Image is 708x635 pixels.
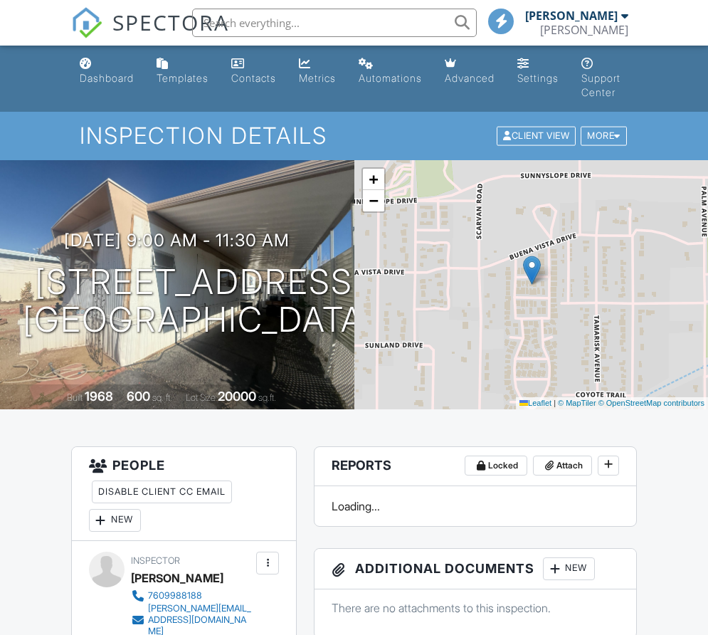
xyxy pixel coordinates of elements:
[152,392,172,403] span: sq. ft.
[23,263,376,339] h1: [STREET_ADDRESS] [GEOGRAPHIC_DATA]
[369,170,378,188] span: +
[581,127,627,146] div: More
[299,72,336,84] div: Metrics
[151,51,214,92] a: Templates
[72,447,297,541] h3: People
[80,123,628,148] h1: Inspection Details
[148,590,202,602] div: 7609988188
[369,191,378,209] span: −
[92,481,232,503] div: Disable Client CC Email
[540,23,628,37] div: Marshall Cordle
[192,9,477,37] input: Search everything...
[363,190,384,211] a: Zoom out
[445,72,495,84] div: Advanced
[315,549,636,589] h3: Additional Documents
[293,51,342,92] a: Metrics
[74,51,139,92] a: Dashboard
[439,51,500,92] a: Advanced
[363,169,384,190] a: Zoom in
[353,51,428,92] a: Automations (Basic)
[523,256,541,285] img: Marker
[495,130,579,140] a: Client View
[231,72,276,84] div: Contacts
[112,7,229,37] span: SPECTORA
[67,392,83,403] span: Built
[519,399,551,407] a: Leaflet
[89,509,141,532] div: New
[525,9,618,23] div: [PERSON_NAME]
[131,567,223,589] div: [PERSON_NAME]
[226,51,282,92] a: Contacts
[554,399,556,407] span: |
[186,392,216,403] span: Lot Size
[71,7,102,38] img: The Best Home Inspection Software - Spectora
[512,51,564,92] a: Settings
[517,72,559,84] div: Settings
[64,231,290,250] h3: [DATE] 9:00 am - 11:30 am
[543,557,595,580] div: New
[258,392,276,403] span: sq.ft.
[131,589,253,603] a: 7609988188
[218,389,256,404] div: 20000
[71,19,229,49] a: SPECTORA
[332,600,619,616] p: There are no attachments to this inspection.
[581,72,620,98] div: Support Center
[80,72,134,84] div: Dashboard
[598,399,704,407] a: © OpenStreetMap contributors
[359,72,422,84] div: Automations
[85,389,113,404] div: 1968
[127,389,150,404] div: 600
[157,72,208,84] div: Templates
[558,399,596,407] a: © MapTiler
[576,51,635,106] a: Support Center
[131,555,180,566] span: Inspector
[497,127,576,146] div: Client View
